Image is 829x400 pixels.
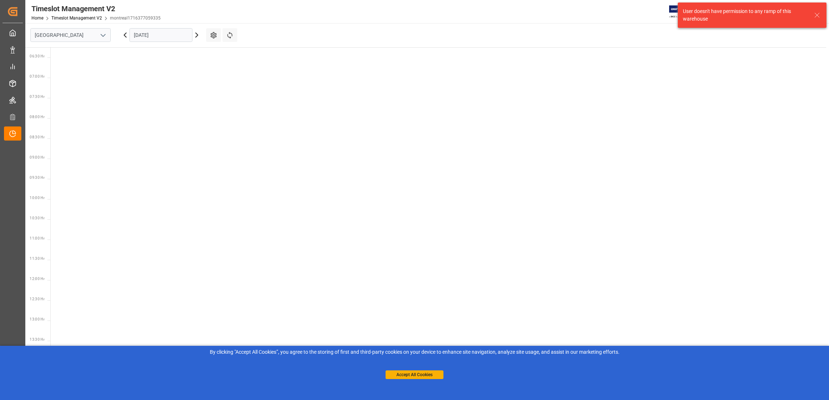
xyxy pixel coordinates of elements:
[683,8,807,23] div: User doesn't have permission to any ramp of this warehouse
[30,54,44,58] span: 06:30 Hr
[30,74,44,78] span: 07:00 Hr
[669,5,694,18] img: Exertis%20JAM%20-%20Email%20Logo.jpg_1722504956.jpg
[97,30,108,41] button: open menu
[30,216,44,220] span: 10:30 Hr
[129,28,192,42] input: DD.MM.YYYY
[30,95,44,99] span: 07:30 Hr
[31,3,161,14] div: Timeslot Management V2
[30,196,44,200] span: 10:00 Hr
[30,135,44,139] span: 08:30 Hr
[30,257,44,261] span: 11:30 Hr
[30,277,44,281] span: 12:00 Hr
[30,176,44,180] span: 09:30 Hr
[30,115,44,119] span: 08:00 Hr
[30,317,44,321] span: 13:00 Hr
[30,28,111,42] input: Type to search/select
[30,155,44,159] span: 09:00 Hr
[30,297,44,301] span: 12:30 Hr
[31,16,43,21] a: Home
[51,16,102,21] a: Timeslot Management V2
[386,370,443,379] button: Accept All Cookies
[5,348,824,356] div: By clicking "Accept All Cookies”, you agree to the storing of first and third-party cookies on yo...
[30,337,44,341] span: 13:30 Hr
[30,236,44,240] span: 11:00 Hr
